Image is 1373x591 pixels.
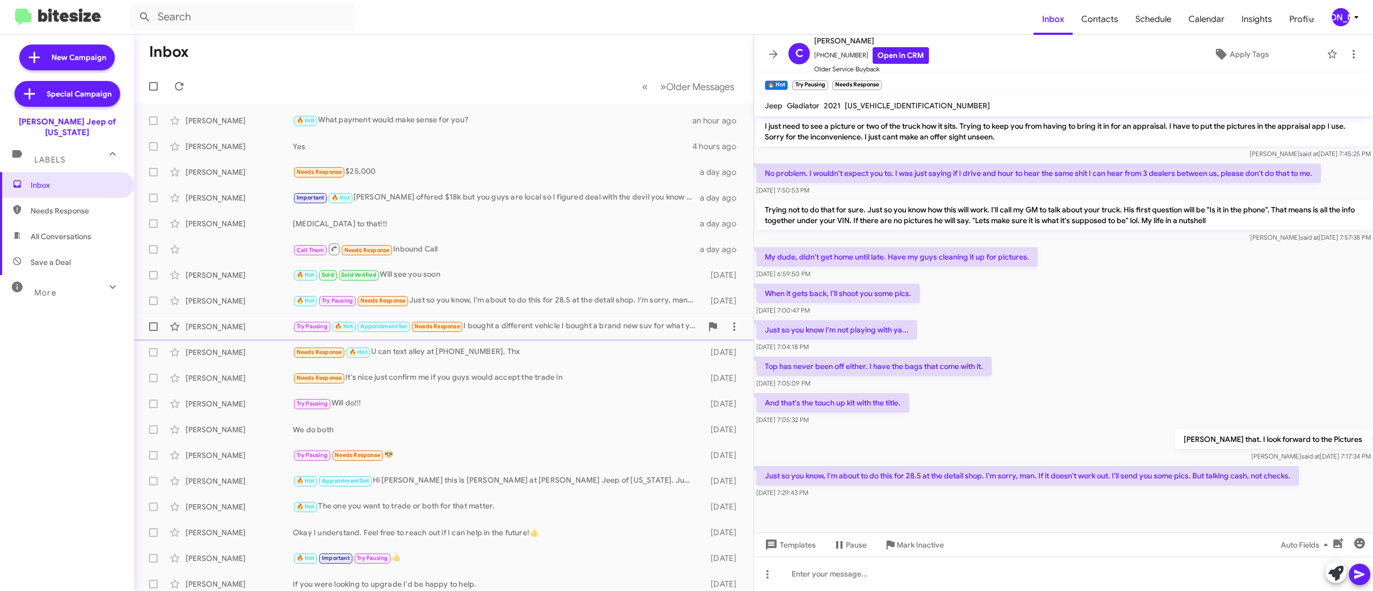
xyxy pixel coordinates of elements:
p: And that's the touch up kit with the title. [756,393,909,412]
span: said at [1300,150,1318,158]
span: Save a Deal [31,257,71,268]
a: Calendar [1180,4,1233,35]
span: 🔥 Hot [331,194,350,201]
span: [PERSON_NAME] [814,34,929,47]
div: U can text alley at [PHONE_NUMBER]. Thx [293,346,699,358]
span: [DATE] 7:05:09 PM [756,379,810,387]
p: Just so you know I'm not playing with ya... [756,320,917,339]
div: [DATE] [699,527,745,538]
button: Pause [824,535,875,555]
span: Appointment Set [360,323,408,330]
a: Open in CRM [873,47,929,64]
span: All Conversations [31,231,91,242]
a: Contacts [1073,4,1127,35]
span: [US_VEHICLE_IDENTIFICATION_NUMBER] [845,101,990,110]
div: [PERSON_NAME] [186,167,293,178]
button: Apply Tags [1160,45,1322,64]
nav: Page navigation example [636,76,741,98]
div: [PERSON_NAME] [186,115,293,126]
h1: Inbox [149,43,189,61]
span: 🔥 Hot [297,297,315,304]
div: [PERSON_NAME] [186,373,293,383]
div: [PERSON_NAME] [186,553,293,564]
a: New Campaign [19,45,115,70]
span: Older Service Buyback [814,64,929,75]
span: [DATE] 7:04:18 PM [756,343,809,351]
span: Needs Response [297,349,342,356]
span: Sold Verified [341,271,377,278]
div: [PERSON_NAME] offered $18k but you guys are local so I figured deal with the devil you know but i... [293,191,699,204]
div: [PERSON_NAME] [186,579,293,589]
span: [DATE] 6:59:50 PM [756,270,810,278]
div: [PERSON_NAME] [186,476,293,486]
span: Mark Inactive [897,535,944,555]
div: Inbound Call [293,242,699,256]
span: Needs Response [297,168,342,175]
span: Try Pausing [297,323,328,330]
button: Next [654,76,741,98]
div: [PERSON_NAME] [186,193,293,203]
small: Needs Response [832,80,882,90]
div: a day ago [699,218,745,229]
span: 2021 [824,101,840,110]
span: 🔥 Hot [297,555,315,562]
span: Needs Response [344,247,390,254]
span: said at [1300,233,1319,241]
span: Needs Response [297,374,342,381]
span: [DATE] 7:29:43 PM [756,489,808,497]
button: Mark Inactive [875,535,953,555]
a: Insights [1233,4,1281,35]
div: [DATE] [699,476,745,486]
span: [DATE] 7:05:32 PM [756,416,809,424]
span: Inbox [1034,4,1073,35]
div: $25,000 [293,166,699,178]
button: Templates [754,535,824,555]
div: [PERSON_NAME] [186,450,293,461]
span: [PHONE_NUMBER] [814,47,929,64]
div: It's nice just confirm me if you guys would accept the trade in [293,372,699,384]
span: Special Campaign [47,88,112,99]
p: When it gets back, I'll shoot you some pics. [756,284,920,303]
small: Try Pausing [792,80,828,90]
span: said at [1301,452,1320,460]
span: Important [322,555,350,562]
span: Important [297,194,324,201]
span: [PERSON_NAME] [DATE] 7:57:38 PM [1250,233,1371,241]
p: My dude, didn't get home until late. Have my guys cleaning it up for pictures. [756,247,1038,267]
button: Previous [636,76,654,98]
div: Okay I understand. Feel free to reach out if I can help in the future!👍 [293,527,699,538]
span: Try Pausing [357,555,388,562]
div: [DATE] [699,398,745,409]
span: 🔥 Hot [297,271,315,278]
div: Will see you soon [293,269,699,281]
div: [PERSON_NAME] [186,527,293,538]
span: Schedule [1127,4,1180,35]
div: [PERSON_NAME] [186,424,293,435]
span: [DATE] 7:00:47 PM [756,306,810,314]
div: [DATE] [699,501,745,512]
div: [PERSON_NAME] [186,218,293,229]
span: Try Pausing [322,297,353,304]
div: [PERSON_NAME] [186,270,293,280]
div: [PERSON_NAME] [186,501,293,512]
div: [DATE] [699,270,745,280]
p: [PERSON_NAME] that. I look forward to the Pictures [1175,430,1371,449]
div: [DATE] [699,579,745,589]
div: 👍 [293,552,699,564]
span: Needs Response [335,452,380,459]
div: [DATE] [699,450,745,461]
div: Just so you know, I'm about to do this for 28.5 at the detail shop. I'm sorry, man. If it doesn't... [293,294,699,307]
small: 🔥 Hot [765,80,788,90]
div: I bought a different vehicle I bought a brand new suv for what you wanted for the used compass [293,320,702,333]
span: Try Pausing [297,400,328,407]
span: [DATE] 7:50:53 PM [756,186,809,194]
span: Try Pausing [297,452,328,459]
a: Special Campaign [14,81,120,107]
div: We do both [293,424,699,435]
div: What payment would make sense for you? [293,114,692,127]
div: [PERSON_NAME] [186,141,293,152]
div: [DATE] [699,295,745,306]
div: [PERSON_NAME] [186,398,293,409]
